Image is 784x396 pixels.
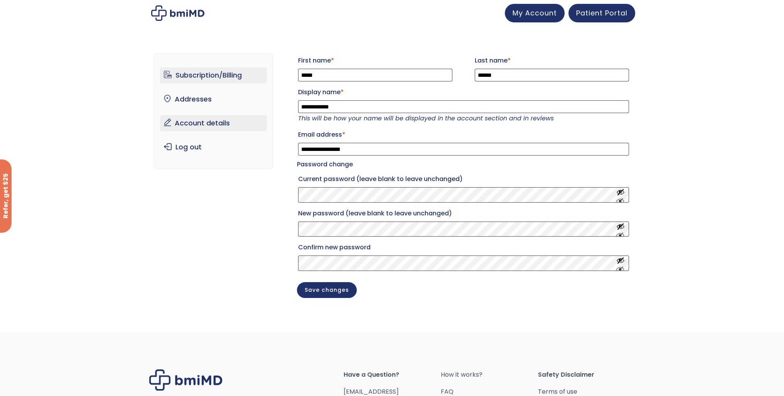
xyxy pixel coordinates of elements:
em: This will be how your name will be displayed in the account section and in reviews [298,114,554,123]
button: Show password [616,222,625,236]
span: Have a Question? [344,369,441,380]
span: My Account [513,8,557,18]
button: Show password [616,256,625,271]
button: Save changes [297,282,357,298]
span: Patient Portal [576,8,627,18]
img: Brand Logo [149,369,223,391]
label: First name [298,54,452,67]
img: My account [151,5,204,21]
label: Email address [298,129,629,141]
a: Subscription/Billing [160,67,267,83]
a: Account details [160,115,267,131]
a: My Account [505,4,565,22]
a: Log out [160,139,267,155]
legend: Password change [297,159,353,170]
nav: Account pages [154,53,273,169]
a: Addresses [160,91,267,107]
a: How it works? [440,369,538,380]
label: New password (leave blank to leave unchanged) [298,207,629,220]
label: Current password (leave blank to leave unchanged) [298,173,629,185]
label: Display name [298,86,629,98]
label: Last name [475,54,629,67]
span: Safety Disclaimer [538,369,635,380]
button: Show password [616,188,625,202]
a: Patient Portal [568,4,635,22]
label: Confirm new password [298,241,629,254]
